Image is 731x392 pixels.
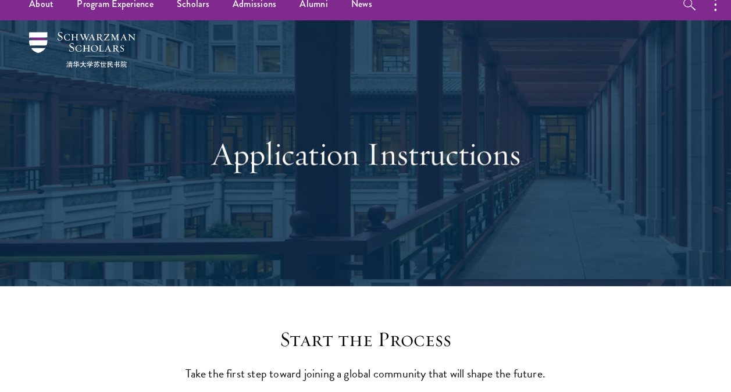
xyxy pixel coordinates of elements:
h1: Application Instructions [165,133,566,174]
h2: Start the Process [186,327,546,352]
img: Schwarzman Scholars [29,32,135,67]
p: Take the first step toward joining a global community that will shape the future. [186,364,546,383]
